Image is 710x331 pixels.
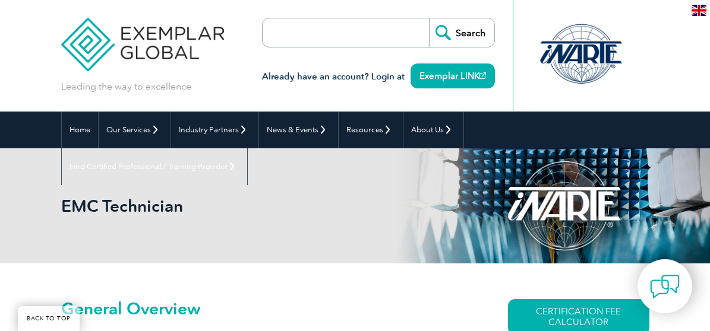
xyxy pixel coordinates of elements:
a: About Us [403,112,463,148]
img: en [692,5,706,16]
h1: EMC Technician [61,196,385,216]
a: Find Certified Professional / Training Provider [62,148,247,185]
a: Our Services [99,112,171,148]
a: Home [62,112,98,148]
input: Search [429,18,494,47]
a: Industry Partners [171,112,258,148]
p: Leading the way to excellence [61,80,191,93]
h3: Already have an account? Login at [262,69,495,84]
h2: General Overview [61,299,473,318]
a: News & Events [259,112,338,148]
a: Exemplar LINK [411,63,495,88]
a: BACK TO TOP [18,306,80,331]
img: contact-chat.png [650,272,680,301]
img: open_square.png [479,72,486,79]
a: Resources [339,112,403,148]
